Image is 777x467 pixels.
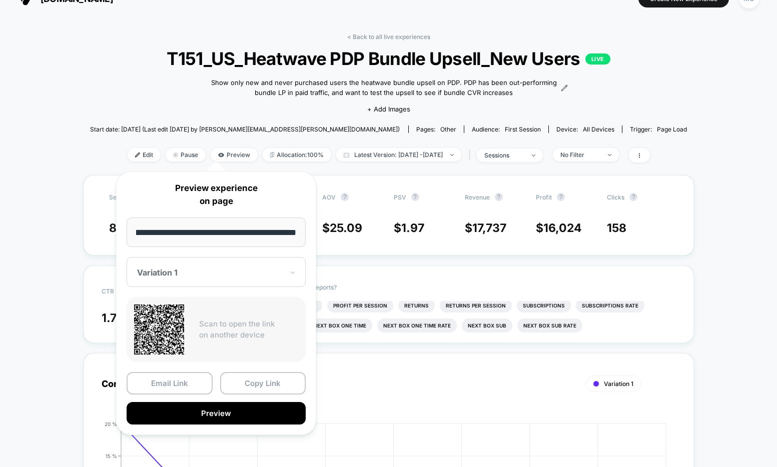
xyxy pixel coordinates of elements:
span: PSV [394,193,406,201]
span: CTR [102,287,114,295]
button: ? [411,193,419,201]
p: Preview experience on page [127,182,306,207]
span: Clicks [607,193,624,201]
div: Pages: [416,125,456,133]
p: LIVE [585,53,610,64]
span: 1.97 [401,221,424,235]
button: ? [341,193,349,201]
img: end [532,154,535,156]
span: + Add Images [367,105,410,113]
span: Profit [536,193,552,201]
button: Email Link [127,372,213,394]
li: Next Box Sub [462,318,512,332]
span: First Session [505,125,541,133]
li: Next Box Sub Rate [517,318,582,332]
span: Preview [211,148,258,161]
span: $ [394,221,424,235]
li: Next Box One Time Rate [377,318,457,332]
span: $ [536,221,582,235]
button: Preview [127,402,306,424]
img: end [450,154,454,156]
span: T151_US_Heatwave PDP Bundle Upsell_New Users [120,48,657,69]
li: Returns Per Session [440,298,512,312]
button: ? [495,193,503,201]
li: Subscriptions Rate [576,298,644,312]
span: AOV [322,193,336,201]
div: sessions [484,151,524,159]
span: Pause [166,148,206,161]
img: edit [135,152,140,157]
span: 16,024 [543,221,582,235]
span: 25.09 [330,221,362,235]
span: Allocation: 100% [263,148,331,161]
span: 17,737 [472,221,506,235]
a: < Back to all live experiences [347,33,430,40]
div: No Filter [560,151,600,158]
span: Revenue [465,193,490,201]
span: all devices [583,125,614,133]
li: Subscriptions [517,298,571,312]
span: Page Load [657,125,687,133]
span: | [466,148,477,162]
span: Latest Version: [DATE] - [DATE] [336,148,461,161]
tspan: 15 % [106,453,117,459]
span: Edit [128,148,161,161]
span: other [440,125,456,133]
p: Would like to see more reports? [248,283,676,291]
img: end [173,152,178,157]
span: Device: [548,125,622,133]
span: $ [465,221,506,235]
li: Returns [398,298,435,312]
div: Trigger: [630,125,687,133]
li: Next Box One Time [307,318,372,332]
li: Profit Per Session [327,298,393,312]
span: Variation 1 [604,380,633,387]
img: rebalance [270,152,274,157]
img: end [608,154,611,156]
span: 1.76 % [102,311,136,325]
span: Start date: [DATE] (Last edit [DATE] by [PERSON_NAME][EMAIL_ADDRESS][PERSON_NAME][DOMAIN_NAME]) [90,125,400,133]
span: Show only new and never purchased users the heatwave bundle upsell on PDP. PDP has been out-perfo... [209,78,558,97]
p: Scan to open the link on another device [199,318,298,341]
span: 158 [607,221,626,235]
button: Copy Link [220,372,306,394]
tspan: 20 % [105,421,117,427]
span: $ [322,221,362,235]
img: calendar [344,152,349,157]
button: ? [629,193,637,201]
button: ? [557,193,565,201]
div: Audience: [472,125,541,133]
